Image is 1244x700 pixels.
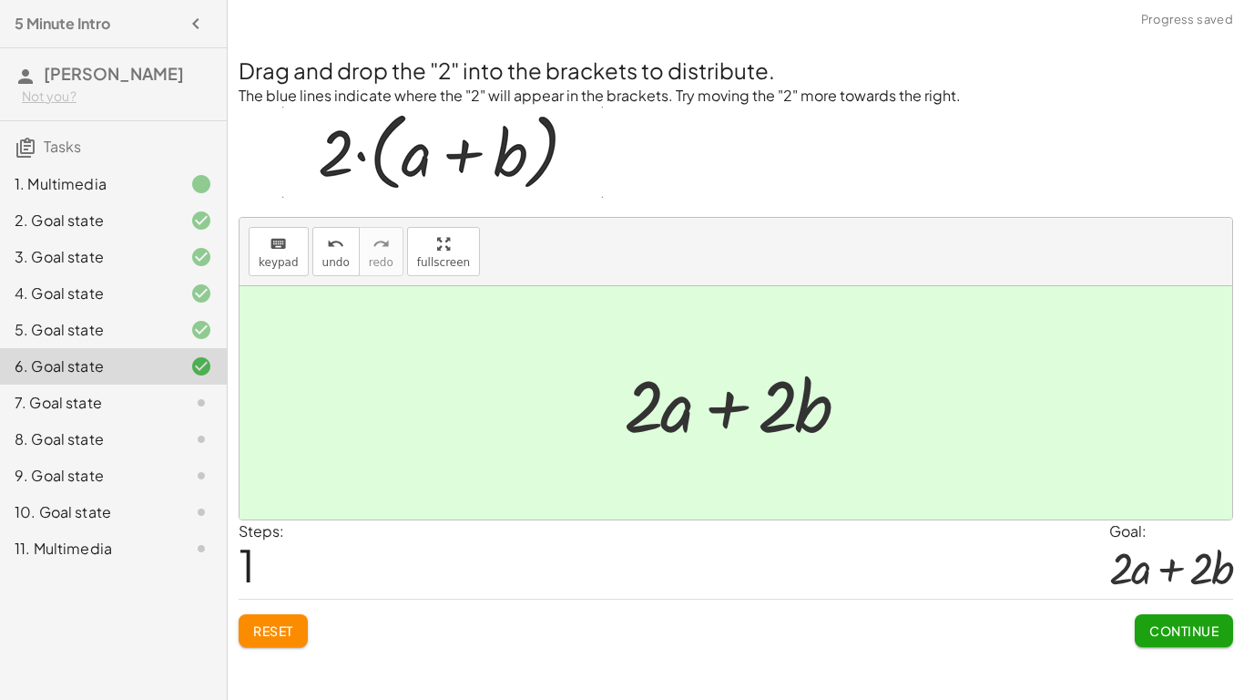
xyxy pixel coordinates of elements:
i: redo [372,233,390,255]
span: keypad [259,256,299,269]
span: fullscreen [417,256,470,269]
div: 11. Multimedia [15,538,161,560]
i: Task not started. [190,392,212,414]
i: Task finished and correct. [190,246,212,268]
div: Goal: [1109,520,1233,542]
span: [PERSON_NAME] [44,63,184,84]
span: undo [322,256,350,269]
span: Tasks [44,137,81,156]
i: Task not started. [190,428,212,450]
div: 10. Goal state [15,501,161,523]
div: 1. Multimedia [15,173,161,195]
button: redoredo [359,227,403,276]
p: The blue lines indicate where the "2" will appear in the brackets. Try moving the "2" more toward... [239,86,1233,107]
i: Task not started. [190,501,212,523]
i: Task finished and correct. [190,355,212,377]
i: undo [327,233,344,255]
button: keyboardkeypad [249,227,309,276]
span: redo [369,256,393,269]
span: Continue [1149,623,1219,639]
div: 7. Goal state [15,392,161,414]
div: 9. Goal state [15,465,161,487]
img: dc67eec84e4b37c1e7b99ad5a1a17e8066cba3efdf3fc1a99d68a70915cbe56f.gif [282,107,603,198]
div: 8. Goal state [15,428,161,450]
span: Reset [253,623,293,639]
button: fullscreen [407,227,480,276]
span: Progress saved [1141,11,1233,29]
button: Continue [1135,614,1233,647]
button: undoundo [312,227,360,276]
i: keyboard [270,233,287,255]
button: Reset [239,614,308,647]
div: Not you? [22,87,212,106]
div: 6. Goal state [15,355,161,377]
div: 5. Goal state [15,319,161,341]
div: 3. Goal state [15,246,161,268]
i: Task finished and correct. [190,210,212,232]
div: 2. Goal state [15,210,161,232]
i: Task not started. [190,465,212,487]
i: Task finished and correct. [190,319,212,341]
h2: Drag and drop the "2" into the brackets to distribute. [239,55,1233,86]
span: 1 [239,537,255,592]
h4: 5 Minute Intro [15,13,110,35]
i: Task finished. [190,173,212,195]
i: Task finished and correct. [190,283,212,304]
label: Steps: [239,521,284,540]
div: 4. Goal state [15,283,161,304]
i: Task not started. [190,538,212,560]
